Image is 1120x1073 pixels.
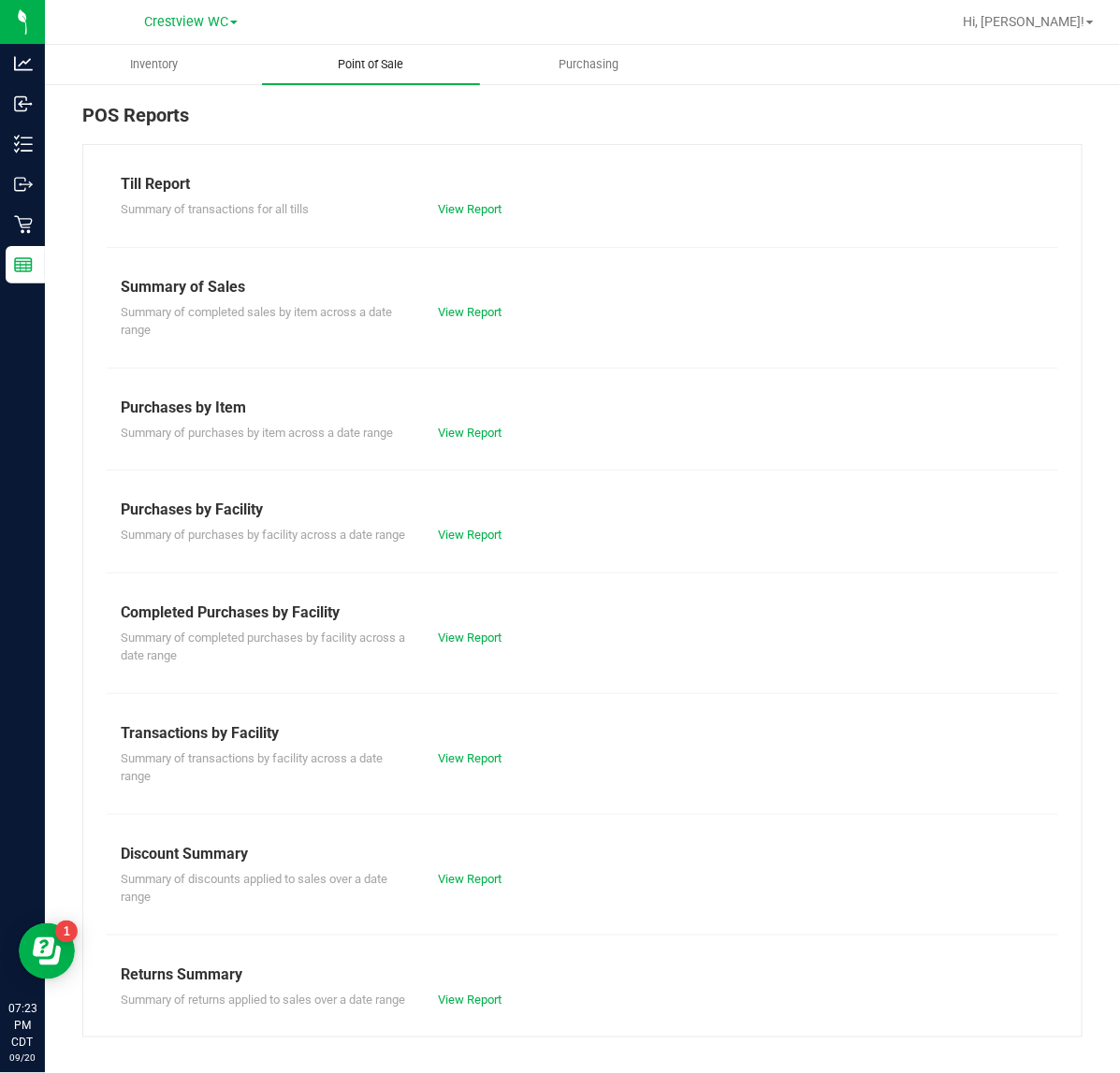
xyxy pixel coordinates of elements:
[533,56,644,73] span: Purchasing
[121,751,383,784] span: Summary of transactions by facility across a date range
[14,94,33,113] inline-svg: Inbound
[105,56,203,73] span: Inventory
[121,993,405,1007] span: Summary of returns applied to sales over a date range
[121,202,309,216] span: Summary of transactions for all tills
[121,964,1044,986] div: Returns Summary
[121,631,405,663] span: Summary of completed purchases by facility across a date range
[121,722,1044,745] div: Transactions by Facility
[8,1000,36,1051] p: 07:23 PM CDT
[45,45,262,84] a: Inventory
[438,751,502,765] a: View Report
[121,397,1044,419] div: Purchases by Item
[55,921,78,943] iframe: Resource center unread badge
[121,173,1044,196] div: Till Report
[14,54,33,73] inline-svg: Analytics
[121,528,405,542] span: Summary of purchases by facility across a date range
[121,426,393,440] span: Summary of purchases by item across a date range
[438,305,502,319] a: View Report
[121,276,1044,298] div: Summary of Sales
[19,923,75,979] iframe: Resource center
[121,499,1044,521] div: Purchases by Facility
[82,101,1083,144] div: POS Reports
[8,1051,36,1065] p: 09/20
[438,202,502,216] a: View Report
[438,426,502,440] a: View Report
[313,56,429,73] span: Point of Sale
[144,14,228,30] span: Crestview WC
[14,135,33,153] inline-svg: Inventory
[438,631,502,645] a: View Report
[438,528,502,542] a: View Report
[14,175,33,194] inline-svg: Outbound
[14,215,33,234] inline-svg: Retail
[438,872,502,886] a: View Report
[121,602,1044,624] div: Completed Purchases by Facility
[121,872,387,905] span: Summary of discounts applied to sales over a date range
[438,993,502,1007] a: View Report
[121,843,1044,865] div: Discount Summary
[121,305,392,338] span: Summary of completed sales by item across a date range
[262,45,479,84] a: Point of Sale
[963,14,1084,29] span: Hi, [PERSON_NAME]!
[480,45,697,84] a: Purchasing
[14,255,33,274] inline-svg: Reports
